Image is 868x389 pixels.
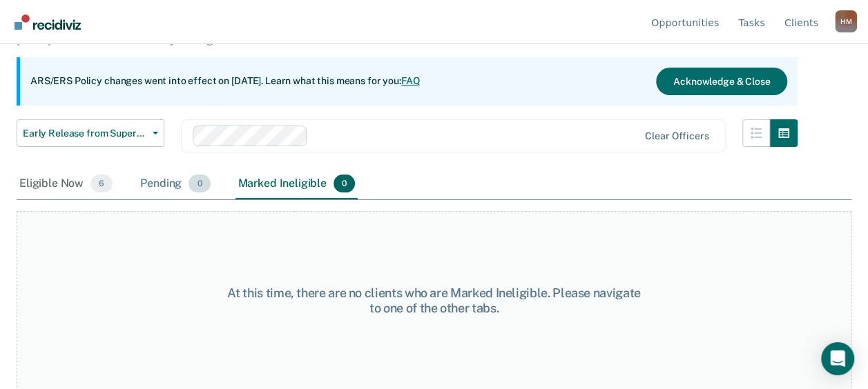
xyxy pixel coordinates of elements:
span: 0 [334,174,355,192]
div: Clear officers [645,130,708,142]
p: Supervision clients may be eligible for Early Release from Supervision if they meet certain crite... [17,20,761,46]
div: At this time, there are no clients who are Marked Ineligible. Please navigate to one of the other... [226,286,643,315]
span: Early Release from Supervision [23,128,147,139]
button: Profile dropdown button [835,10,857,32]
div: Eligible Now6 [17,169,115,199]
div: Open Intercom Messenger [821,342,854,375]
a: FAQ [401,75,421,86]
button: Acknowledge & Close [656,68,787,95]
span: 6 [90,174,113,192]
div: Pending0 [137,169,213,199]
img: Recidiviz [15,14,81,30]
div: Marked Ineligible0 [235,169,358,199]
span: 0 [189,174,210,192]
p: ARS/ERS Policy changes went into effect on [DATE]. Learn what this means for you: [30,74,420,88]
button: Early Release from Supervision [17,119,164,147]
div: H M [835,10,857,32]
